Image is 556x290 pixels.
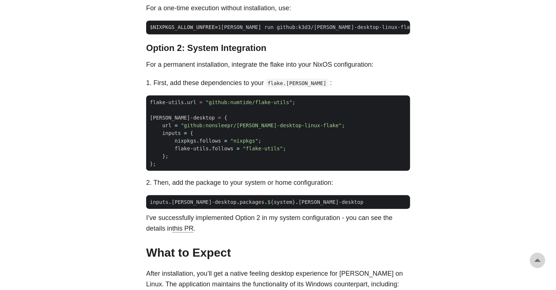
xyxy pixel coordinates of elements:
span: { [190,130,193,136]
span: url [162,122,171,128]
span: follows [212,145,233,151]
span: [PERSON_NAME]-desktop [150,114,215,120]
span: = [215,24,218,30]
span: . [196,137,199,143]
span: { [224,114,227,120]
span: = [218,114,221,120]
span: . [209,145,212,151]
span: = [184,130,187,136]
li: First, add these dependencies to your : [153,77,410,88]
span: "nixpkgs" [230,137,258,143]
span: inputs [150,199,168,205]
span: NIXPKGS_ALLOW_UNFREE [153,24,215,30]
span: ; [342,122,345,128]
code: flake.[PERSON_NAME] [265,78,329,87]
span: "flake-utils" [242,145,283,151]
span: system [274,199,292,205]
span: . [295,199,298,205]
span: ; [283,145,286,151]
span: "github:numtide/flake-utils" [205,99,292,105]
span: . [168,199,171,205]
p: For a permanent installation, integrate the flake into your NixOS configuration: [146,59,410,70]
span: flake-utils [150,99,184,105]
span: } [292,199,295,205]
span: = [199,99,202,105]
span: url [187,99,196,105]
h2: What to Expect [146,245,410,259]
span: . [184,99,187,105]
span: flake-utils [175,145,209,151]
span: = [224,137,227,143]
span: $ [PERSON_NAME] run github:k3d3/[PERSON_NAME]-desktop-linux-flake --impure [146,23,448,31]
span: ; [258,137,261,143]
span: }; [162,153,168,159]
span: = [237,145,240,151]
span: follows [199,137,221,143]
span: inputs [162,130,181,136]
span: ${ [267,199,274,205]
span: ; [292,99,295,105]
span: = [175,122,178,128]
li: Then, add the package to your system or home configuration: [153,177,410,188]
span: }; [150,161,156,166]
span: [PERSON_NAME]-desktop [171,199,236,205]
span: "github:nonsleepr/[PERSON_NAME]-desktop-linux-flake" [181,122,342,128]
a: this PR [172,224,193,232]
span: . [264,199,267,205]
p: I’ve successfully implemented Option 2 in my system configuration - you can see the details in . [146,212,410,234]
h3: Option 2: System Integration [146,43,410,54]
span: packages [240,199,264,205]
span: . [237,199,240,205]
span: nixpkgs [175,137,196,143]
p: For a one-time execution without installation, use: [146,3,410,14]
a: go to top [530,253,545,268]
span: 1 [218,24,221,30]
span: [PERSON_NAME]-desktop [299,199,363,205]
p: After installation, you’ll get a native feeling desktop experience for [PERSON_NAME] on Linux. Th... [146,268,410,289]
